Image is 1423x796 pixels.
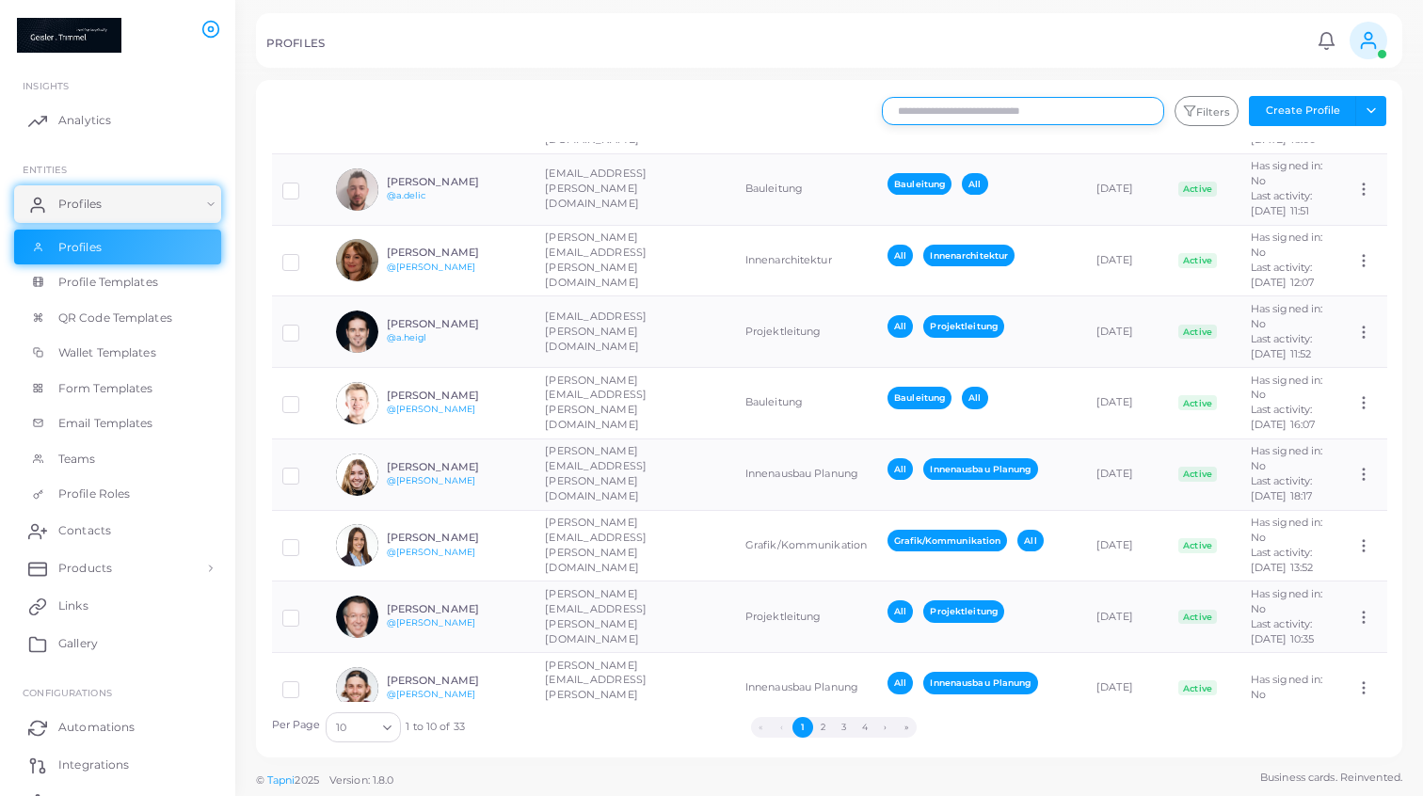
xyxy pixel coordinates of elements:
span: Active [1178,467,1218,482]
span: Innenausbau Planung [923,672,1037,693]
a: Profiles [14,185,221,223]
span: Profiles [58,239,102,256]
span: Contacts [58,522,111,539]
span: Has signed in: No [1251,231,1323,259]
span: Gallery [58,635,98,652]
td: [DATE] [1086,368,1168,439]
span: Has signed in: No [1251,374,1323,402]
a: @[PERSON_NAME] [387,404,476,414]
a: @[PERSON_NAME] [387,547,476,557]
button: Filters [1175,96,1239,126]
a: Form Templates [14,371,221,406]
img: avatar [336,382,378,424]
a: @[PERSON_NAME] [387,262,476,272]
a: Analytics [14,102,221,139]
button: Go to page 4 [855,717,875,738]
span: Innenausbau Planung [923,458,1037,480]
td: Innenausbau Planung [735,438,877,510]
span: Active [1178,182,1218,197]
button: Go to page 2 [813,717,834,738]
span: Last activity: [DATE] 18:17 [1251,474,1313,502]
span: Active [1178,610,1218,625]
span: Has signed in: No [1251,587,1323,615]
span: Last activity: [DATE] 12:07 [1251,261,1314,289]
td: [PERSON_NAME][EMAIL_ADDRESS][PERSON_NAME][DOMAIN_NAME] [535,653,735,724]
span: Active [1178,253,1218,268]
a: Wallet Templates [14,335,221,371]
span: Profile Roles [58,486,130,502]
span: Bauleitung [887,387,951,408]
a: QR Code Templates [14,300,221,336]
span: QR Code Templates [58,310,172,326]
span: Has signed in: No [1251,159,1323,187]
h6: [PERSON_NAME] [387,176,525,188]
a: Gallery [14,625,221,662]
h6: [PERSON_NAME] [387,461,525,473]
span: All [962,387,987,408]
a: @[PERSON_NAME] [387,475,476,486]
span: Has signed in: No [1251,516,1323,544]
h5: PROFILES [266,37,325,50]
td: Bauleitung [735,153,877,225]
div: Search for option [326,712,401,742]
td: [EMAIL_ADDRESS][PERSON_NAME][DOMAIN_NAME] [535,296,735,368]
span: Analytics [58,112,111,129]
span: Grafik/Kommunikation [887,530,1007,551]
a: Teams [14,441,221,477]
button: Go to next page [875,717,896,738]
td: Innenarchitektur [735,225,877,296]
img: avatar [336,596,378,638]
span: 1 to 10 of 33 [406,720,464,735]
a: logo [17,18,121,53]
span: Last activity: [DATE] 16:07 [1251,403,1315,431]
a: Integrations [14,746,221,784]
td: Bauleitung [735,368,877,439]
img: avatar [336,239,378,281]
td: [PERSON_NAME][EMAIL_ADDRESS][PERSON_NAME][DOMAIN_NAME] [535,225,735,296]
a: Contacts [14,512,221,549]
span: All [887,672,913,693]
span: Bauleitung [887,173,951,195]
span: Last activity: [DATE] 13:52 [1251,546,1313,574]
label: Per Page [272,718,321,733]
span: Last activity: [DATE] 11:51 [1251,189,1313,217]
span: Has signed in: No [1251,302,1323,330]
span: Profile Templates [58,274,158,291]
td: [DATE] [1086,296,1168,368]
td: Grafik/Kommunikation [735,510,877,581]
span: Business cards. Reinvented. [1260,770,1402,786]
span: Integrations [58,756,129,773]
a: Products [14,549,221,587]
span: Has signed in: No [1251,673,1323,701]
h6: [PERSON_NAME] [387,318,525,330]
button: Go to page 3 [834,717,855,738]
td: [DATE] [1086,581,1168,653]
span: Profiles [58,196,102,213]
button: Create Profile [1249,96,1356,126]
span: Active [1178,395,1218,410]
h6: [PERSON_NAME] [387,390,525,402]
span: Wallet Templates [58,344,156,361]
a: @a.delic [387,190,426,200]
span: All [887,458,913,480]
img: avatar [336,667,378,709]
a: Profiles [14,230,221,265]
td: [DATE] [1086,510,1168,581]
img: avatar [336,168,378,211]
span: © [256,772,393,788]
img: avatar [336,310,378,353]
span: ENTITIES [23,164,67,175]
button: Go to last page [896,717,917,738]
span: 2025 [295,772,318,788]
ul: Pagination [465,717,1203,738]
td: [PERSON_NAME][EMAIL_ADDRESS][PERSON_NAME][DOMAIN_NAME] [535,368,735,439]
h6: [PERSON_NAME] [387,532,525,544]
img: avatar [336,524,378,566]
span: Last activity: [DATE] 11:52 [1251,332,1313,360]
td: [PERSON_NAME][EMAIL_ADDRESS][PERSON_NAME][DOMAIN_NAME] [535,438,735,510]
input: Search for option [348,717,376,738]
span: Projektleitung [923,315,1004,337]
img: avatar [336,454,378,496]
a: @[PERSON_NAME] [387,617,476,628]
span: Last activity: [DATE] 10:35 [1251,617,1314,645]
